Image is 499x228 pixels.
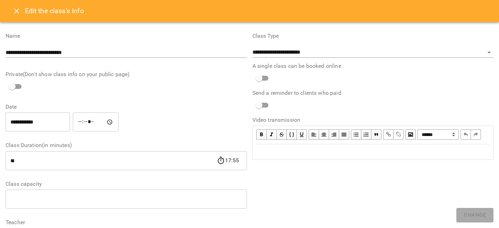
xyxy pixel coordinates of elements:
button: Align Justify [339,129,349,140]
button: Remove Link [394,129,404,140]
button: Align Left [309,129,319,140]
label: Class Duration(in minutes) [6,143,247,148]
select: Block type [418,129,459,140]
div: Edit text [253,145,493,159]
button: Link [383,129,394,140]
button: Undo [461,129,471,140]
button: Align Right [329,129,339,140]
span: Normal [418,129,459,140]
button: Italic [267,129,277,140]
label: A single class can be booked online [252,63,494,69]
label: Name [6,33,247,39]
h6: Edit the class's Info [25,6,84,16]
button: Strikethrough [277,129,287,140]
label: Send a reminder to clients who paid [252,90,494,96]
button: Image [405,129,416,140]
button: Close [8,3,25,19]
label: Class Type [252,33,494,39]
label: Class capacity [6,181,247,187]
label: Video transmission [252,117,494,123]
label: Date [6,104,247,110]
button: Align Center [319,129,329,140]
button: Bold [256,129,267,140]
button: Redo [471,129,481,140]
button: Blockquote [371,129,381,140]
button: Underline [297,129,307,140]
label: Private(Don't show class info on your public page) [6,72,247,77]
button: Monospace [287,129,297,140]
button: UL [351,129,361,140]
button: OL [361,129,371,140]
label: Teacher [6,220,247,225]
